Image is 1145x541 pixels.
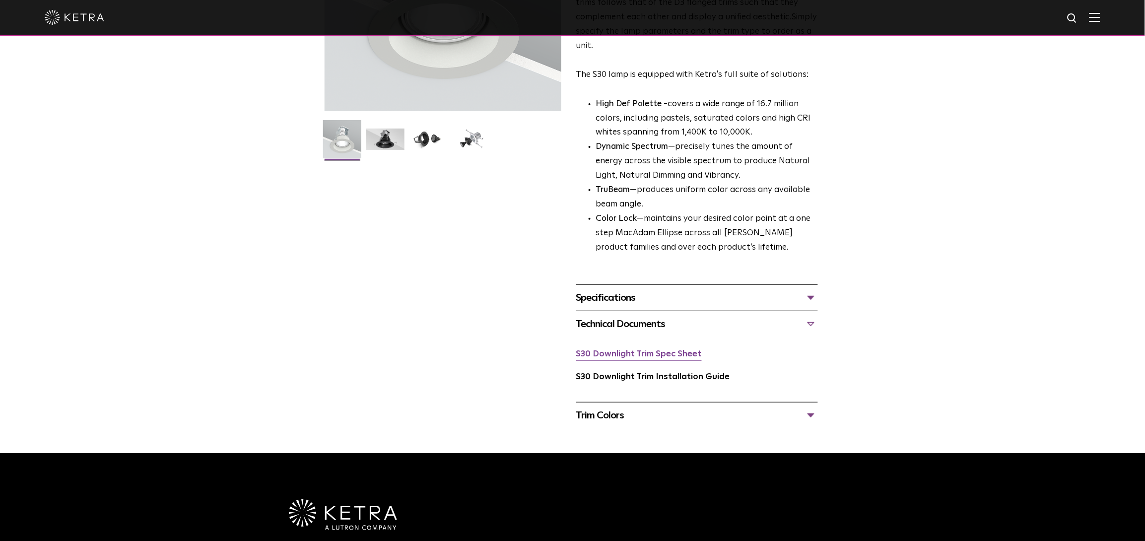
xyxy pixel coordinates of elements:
div: Trim Colors [576,407,818,423]
p: covers a wide range of 16.7 million colors, including pastels, saturated colors and high CRI whit... [596,97,818,140]
img: ketra-logo-2019-white [45,10,104,25]
img: S30 Halo Downlight_Table Top_Black [409,129,448,157]
img: search icon [1067,12,1079,25]
img: S30-DownlightTrim-2021-Web-Square [323,120,361,166]
div: Technical Documents [576,316,818,332]
img: S30 Halo Downlight_Exploded_Black [453,129,491,157]
strong: High Def Palette - [596,100,668,108]
strong: Dynamic Spectrum [596,142,669,151]
img: S30 Halo Downlight_Hero_Black_Gradient [366,129,404,157]
img: Hamburger%20Nav.svg [1089,12,1100,22]
strong: Color Lock [596,214,637,223]
li: —maintains your desired color point at a one step MacAdam Ellipse across all [PERSON_NAME] produc... [596,212,818,255]
a: S30 Downlight Trim Installation Guide [576,373,730,381]
strong: TruBeam [596,186,630,194]
li: —precisely tunes the amount of energy across the visible spectrum to produce Natural Light, Natur... [596,140,818,183]
div: Specifications [576,290,818,306]
a: S30 Downlight Trim Spec Sheet [576,350,702,358]
img: Ketra-aLutronCo_White_RGB [289,499,397,530]
li: —produces uniform color across any available beam angle. [596,183,818,212]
